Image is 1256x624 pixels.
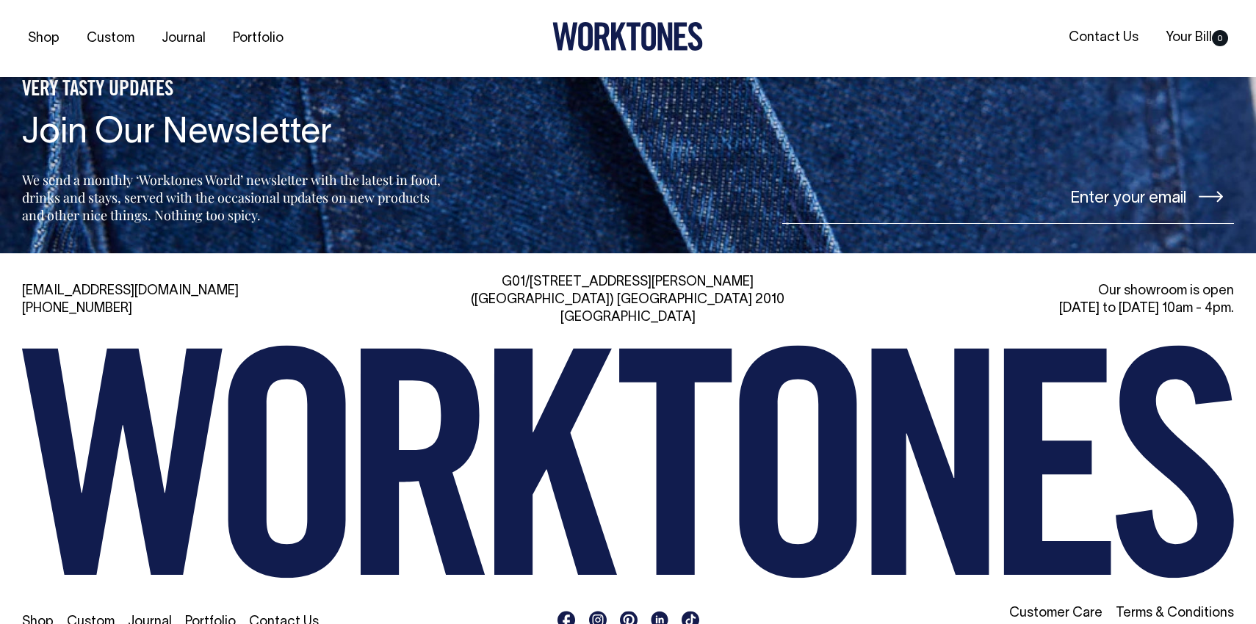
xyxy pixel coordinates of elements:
[22,26,65,51] a: Shop
[156,26,212,51] a: Journal
[1116,607,1234,620] a: Terms & Conditions
[1160,26,1234,50] a: Your Bill0
[1063,26,1144,50] a: Contact Us
[81,26,140,51] a: Custom
[1212,30,1228,46] span: 0
[22,171,445,224] p: We send a monthly ‘Worktones World’ newsletter with the latest in food, drinks and stays, served ...
[845,283,1234,318] div: Our showroom is open [DATE] to [DATE] 10am - 4pm.
[22,78,445,103] h5: VERY TASTY UPDATES
[433,274,823,327] div: G01/[STREET_ADDRESS][PERSON_NAME] ([GEOGRAPHIC_DATA]) [GEOGRAPHIC_DATA] 2010 [GEOGRAPHIC_DATA]
[1009,607,1102,620] a: Customer Care
[22,285,239,297] a: [EMAIL_ADDRESS][DOMAIN_NAME]
[22,302,132,315] a: [PHONE_NUMBER]
[782,169,1234,224] input: Enter your email
[22,115,445,153] h4: Join Our Newsletter
[227,26,289,51] a: Portfolio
